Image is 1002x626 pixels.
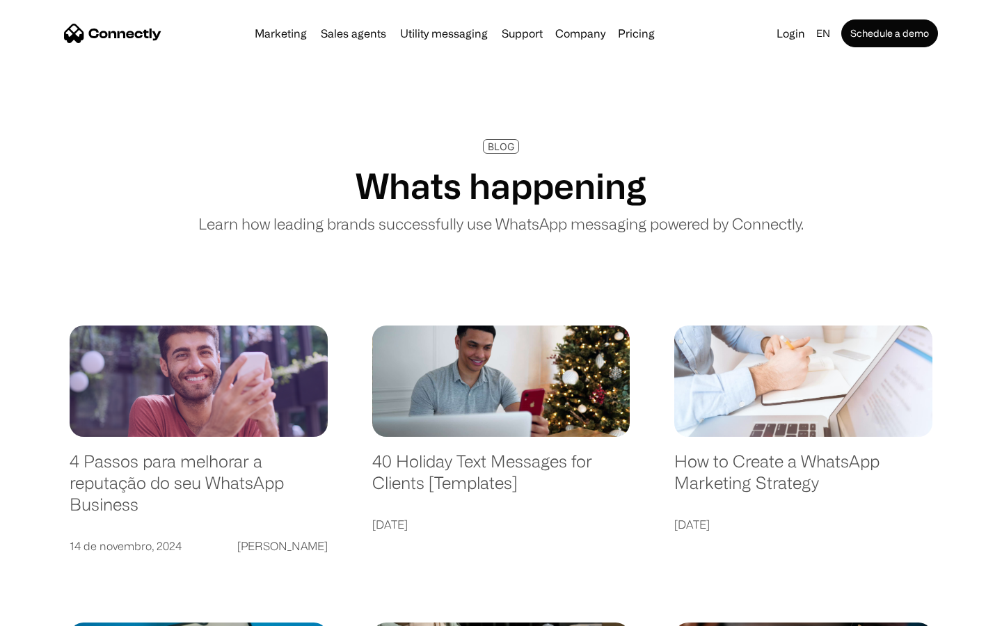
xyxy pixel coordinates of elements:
a: How to Create a WhatsApp Marketing Strategy [674,451,932,507]
div: Company [555,24,605,43]
div: 14 de novembro, 2024 [70,536,182,556]
ul: Language list [28,602,83,621]
div: [DATE] [674,515,710,534]
a: Utility messaging [395,28,493,39]
div: [DATE] [372,515,408,534]
div: en [816,24,830,43]
a: Pricing [612,28,660,39]
a: Login [771,24,811,43]
div: BLOG [488,141,514,152]
aside: Language selected: English [14,602,83,621]
a: Schedule a demo [841,19,938,47]
a: 40 Holiday Text Messages for Clients [Templates] [372,451,630,507]
a: 4 Passos para melhorar a reputação do seu WhatsApp Business [70,451,328,529]
p: Learn how leading brands successfully use WhatsApp messaging powered by Connectly. [198,212,804,235]
a: Sales agents [315,28,392,39]
a: Support [496,28,548,39]
a: Marketing [249,28,312,39]
h1: Whats happening [356,165,646,207]
div: [PERSON_NAME] [237,536,328,556]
